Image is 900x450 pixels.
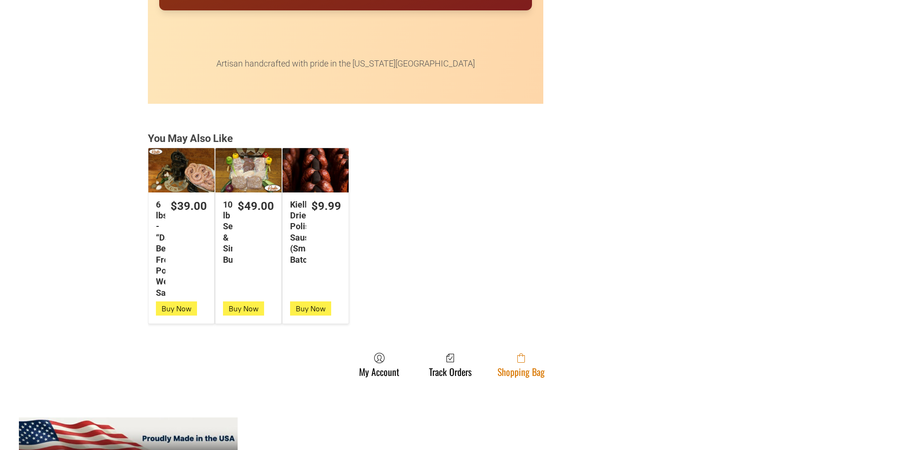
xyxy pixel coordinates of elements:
a: Shopping Bag [493,352,549,377]
button: Buy Now [156,301,197,316]
span: Buy Now [296,304,326,313]
p: Artisan handcrafted with pride in the [US_STATE][GEOGRAPHIC_DATA] [159,44,532,70]
div: You May Also Like [148,132,753,146]
a: 10 lb Seniors &amp; Singles Bundles [215,148,282,192]
div: 6 lbs - “Da” Best Fresh Polish Wedding Sausage [156,199,165,299]
span: Buy Now [162,304,191,313]
a: My Account [354,352,404,377]
button: Buy Now [290,301,331,316]
div: Kielbasa Dried Polish Sausage (Small Batch) [290,199,306,265]
a: $49.0010 lb Seniors & Singles Bundles [215,199,282,265]
div: 10 lb Seniors & Singles Bundles [223,199,232,265]
button: Buy Now [223,301,264,316]
a: 6 lbs - “Da” Best Fresh Polish Wedding Sausage [148,148,214,192]
a: Kielbasa Dried Polish Sausage (Small Batch) [283,148,349,192]
div: $9.99 [311,199,341,214]
div: $39.00 [171,199,207,214]
span: Buy Now [229,304,258,313]
a: $39.006 lbs - “Da” Best Fresh Polish Wedding Sausage [148,199,214,299]
a: $9.99Kielbasa Dried Polish Sausage (Small Batch) [283,199,349,265]
a: Track Orders [424,352,476,377]
div: $49.00 [238,199,274,214]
